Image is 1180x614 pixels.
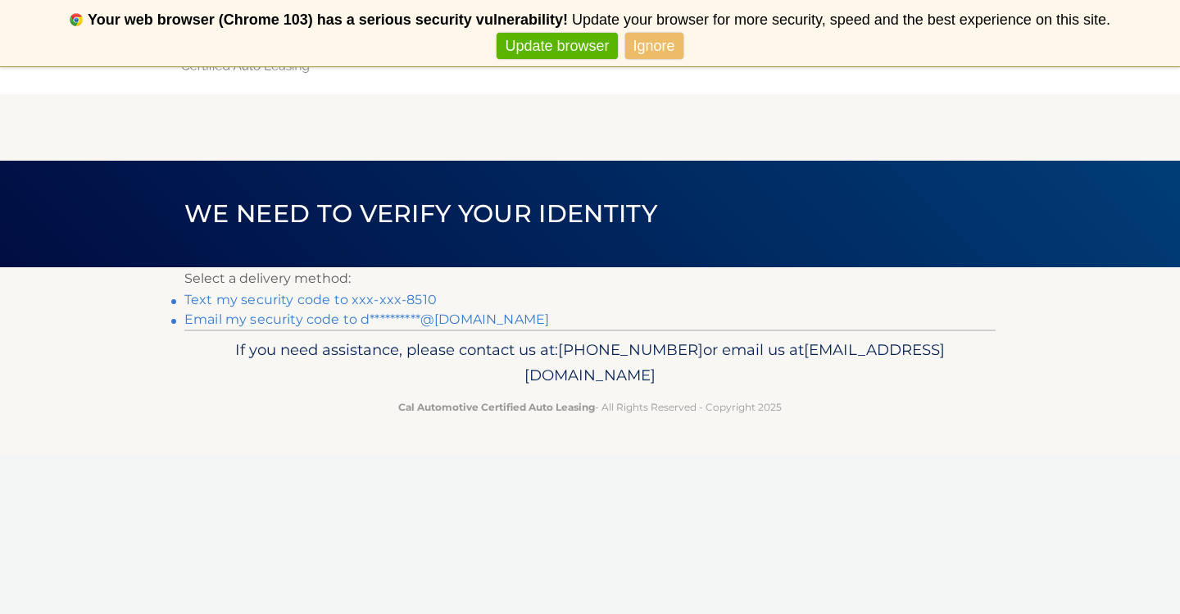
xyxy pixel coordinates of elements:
b: Your web browser (Chrome 103) has a serious security vulnerability! [88,11,568,28]
strong: Cal Automotive Certified Auto Leasing [398,401,595,413]
a: Text my security code to xxx-xxx-8510 [184,292,437,307]
a: Ignore [625,33,683,60]
p: Select a delivery method: [184,267,996,290]
span: [PHONE_NUMBER] [558,340,703,359]
a: Update browser [497,33,617,60]
p: - All Rights Reserved - Copyright 2025 [195,398,985,416]
p: If you need assistance, please contact us at: or email us at [195,337,985,389]
span: We need to verify your identity [184,198,657,229]
span: Update your browser for more security, speed and the best experience on this site. [572,11,1110,28]
a: Email my security code to d**********@[DOMAIN_NAME] [184,312,549,327]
